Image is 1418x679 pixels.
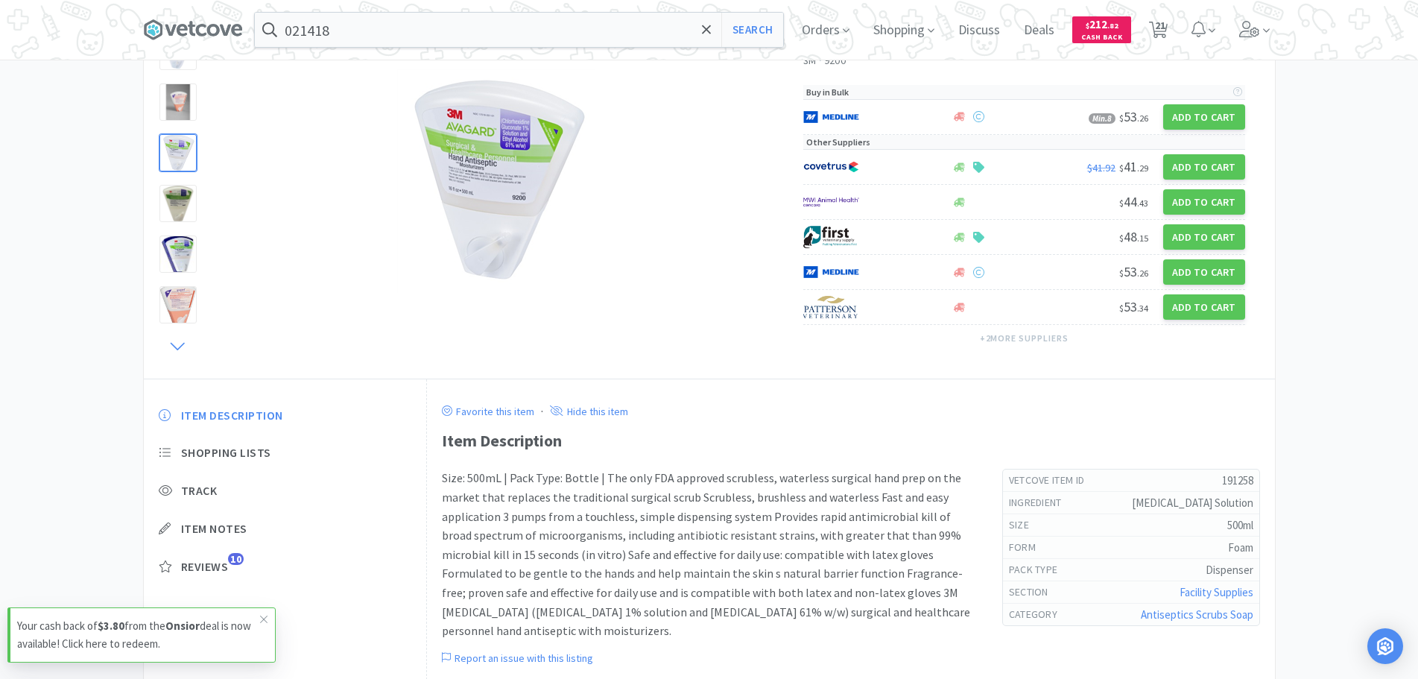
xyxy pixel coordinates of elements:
p: Hide this item [563,405,628,418]
span: 44 [1119,193,1148,210]
span: $ [1119,162,1124,174]
p: Buy in Bulk [806,85,849,99]
a: $212.82Cash Back [1072,10,1131,50]
span: Track [181,483,218,499]
p: Size: 500mL | Pack Type: Bottle | The only FDA approved scrubless, waterless surgical hand prep o... [442,469,972,640]
div: Open Intercom Messenger [1367,628,1403,664]
span: $41.92 [1087,161,1115,174]
span: · [819,54,822,67]
strong: $3.80 [98,619,124,633]
span: . 29 [1137,162,1148,174]
h6: size [1009,518,1041,533]
span: $ [1119,268,1124,279]
img: 77fca1acd8b6420a9015268ca798ef17_1.png [803,156,859,178]
span: . 26 [1137,268,1148,279]
h6: ingredient [1009,496,1074,511]
span: 53 [1119,263,1148,280]
h5: 191258 [1096,473,1253,488]
a: Deals [1018,24,1060,37]
h5: 500ml [1041,517,1253,533]
span: Item Description [181,408,283,423]
h6: Category [1009,607,1069,622]
span: . 43 [1137,198,1148,209]
img: 67d67680309e4a0bb49a5ff0391dcc42_6.png [803,226,859,248]
button: Add to Cart [1163,259,1245,285]
h5: Foam [1048,540,1253,555]
img: f6b2451649754179b5b4e0c70c3f7cb0_2.png [803,191,859,213]
h5: Dispenser [1069,562,1253,578]
button: Add to Cart [1163,294,1245,320]
span: 41 [1119,158,1148,175]
span: 48 [1119,228,1148,245]
button: Add to Cart [1163,104,1245,130]
h6: Vetcove Item Id [1009,473,1097,488]
span: 10 [228,553,244,565]
p: Report an issue with this listing [451,651,593,665]
div: · [541,402,543,421]
h6: pack type [1009,563,1070,578]
p: Other Suppliers [806,135,870,149]
h5: [MEDICAL_DATA] Solution [1074,495,1253,511]
span: Reviews [181,559,229,575]
span: . 15 [1137,233,1148,244]
span: Cash Back [1081,34,1122,43]
div: Item Description [442,428,1260,454]
span: . 34 [1137,303,1148,314]
a: Facility Supplies [1180,585,1253,599]
span: . 26 [1137,113,1148,124]
span: $ [1086,21,1089,31]
span: $ [1119,113,1124,124]
h6: Section [1009,585,1060,600]
button: Add to Cart [1163,189,1245,215]
p: Favorite this item [452,405,534,418]
span: $ [1119,233,1124,244]
span: $ [1119,303,1124,314]
img: f5e969b455434c6296c6d81ef179fa71_3.png [803,296,859,318]
span: $ [1119,198,1124,209]
span: . 82 [1107,21,1118,31]
span: 53 [1119,108,1148,125]
span: 53 [1119,298,1148,315]
img: a646391c64b94eb2892348a965bf03f3_134.png [803,261,859,283]
a: 21 [1143,25,1174,39]
span: Item Notes [181,521,247,537]
span: Min. 8 [1089,113,1115,124]
img: 33686348c60c47dfb8501ba1d402e7cc_166741.png [397,69,595,293]
p: Your cash back of from the deal is now available! Click here to redeem. [17,617,260,653]
span: 212 [1086,17,1118,31]
span: Shopping Lists [181,445,271,461]
a: Antiseptics Scrubs Soap [1141,607,1253,622]
input: Search by item, sku, manufacturer, ingredient, size... [255,13,783,47]
img: a646391c64b94eb2892348a965bf03f3_134.png [803,106,859,128]
button: Add to Cart [1163,154,1245,180]
h6: form [1009,540,1048,555]
a: Discuss [952,24,1006,37]
button: +2more suppliers [972,328,1076,349]
strong: Onsior [165,619,200,633]
button: Search [721,13,783,47]
button: Add to Cart [1163,224,1245,250]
